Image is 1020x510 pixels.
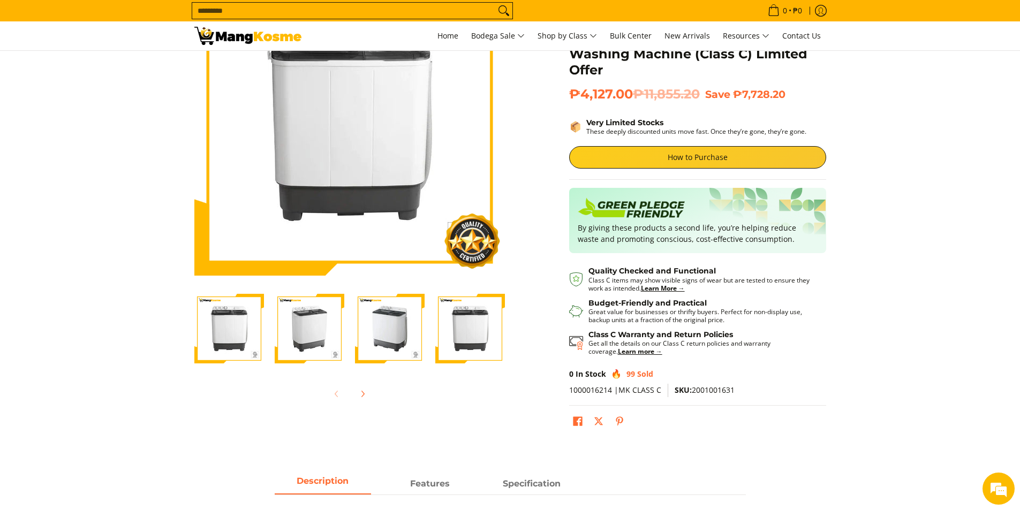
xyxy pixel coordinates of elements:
a: Description 2 [483,474,580,494]
span: Description [275,474,371,493]
span: Home [437,31,458,41]
div: Chat with us now [56,60,180,74]
p: These deeply discounted units move fast. Once they’re gone, they’re gone. [586,127,806,135]
strong: Specification [503,478,561,489]
span: ₱7,728.20 [733,88,785,101]
a: Bulk Center [605,21,657,50]
strong: Budget-Friendly and Practical [588,298,707,308]
p: Great value for businesses or thrifty buyers. Perfect for non-display use, backup units at a frac... [588,308,815,324]
span: Resources [723,29,769,43]
a: Post on X [591,414,606,432]
span: ₱4,127.00 [569,86,700,102]
span: We're online! [62,135,148,243]
span: Sold [637,369,653,379]
nav: Main Menu [312,21,826,50]
span: Shop by Class [538,29,597,43]
img: condura-semi-automatic-10-kilos-twin-tub-washing-machine-front-view-class-c-mang-kosme [194,294,264,363]
strong: Quality Checked and Functional [588,266,716,276]
span: 2001001631 [675,385,735,395]
a: Shop by Class [532,21,602,50]
del: ₱11,855.20 [633,86,700,102]
a: Home [432,21,464,50]
span: Bulk Center [610,31,652,41]
span: Contact Us [782,31,821,41]
button: Search [495,3,512,19]
textarea: Type your message and hit 'Enter' [5,292,204,330]
p: By giving these products a second life, you’re helping reduce waste and promoting conscious, cost... [578,222,818,245]
div: Minimize live chat window [176,5,201,31]
span: 0 [569,369,573,379]
span: ₱0 [791,7,804,14]
span: 0 [781,7,789,14]
a: Bodega Sale [466,21,530,50]
span: 99 [626,369,635,379]
img: condura-semi-automatic-10-kilos-twin-tub-washing-machine-right-side-view-mang-kosme [275,294,344,363]
img: Condura 10KG Semi-Automatic Twin-Tub Washing Machine l Mang Kosme [194,27,301,45]
img: condura-semi-automatic-10-kilos-twin-tub-washing-machine-left-side-view-mang-kosme [355,294,425,363]
span: New Arrivals [664,31,710,41]
img: condura-semi-automatic-10-kilos-twin-tub-washing-machine-without-icc-sticker-front-view-mang-kosme [435,294,505,363]
img: Badge sustainability green pledge friendly [578,196,685,222]
a: Pin on Pinterest [612,414,627,432]
span: 1000016214 |MK CLASS C [569,385,661,395]
button: Next [351,382,374,406]
a: How to Purchase [569,146,826,169]
strong: Very Limited Stocks [586,118,663,127]
p: Get all the details on our Class C return policies and warranty coverage. [588,339,815,355]
a: Contact Us [777,21,826,50]
span: In Stock [576,369,606,379]
span: SKU: [675,385,692,395]
a: Description [275,474,371,494]
a: Resources [717,21,775,50]
p: Class C items may show visible signs of wear but are tested to ensure they work as intended. [588,276,815,292]
span: Bodega Sale [471,29,525,43]
a: Learn More → [641,284,685,293]
a: New Arrivals [659,21,715,50]
strong: Class C Warranty and Return Policies [588,330,733,339]
a: Description 1 [382,474,478,494]
span: Save [705,88,730,101]
strong: Features [410,478,450,489]
h1: Condura 10 KG Semi-Auto Twin Tub Washing Machine (Class C) Limited Offer [569,30,826,78]
span: • [765,5,805,17]
a: Learn more → [618,347,662,356]
a: Share on Facebook [570,414,585,432]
